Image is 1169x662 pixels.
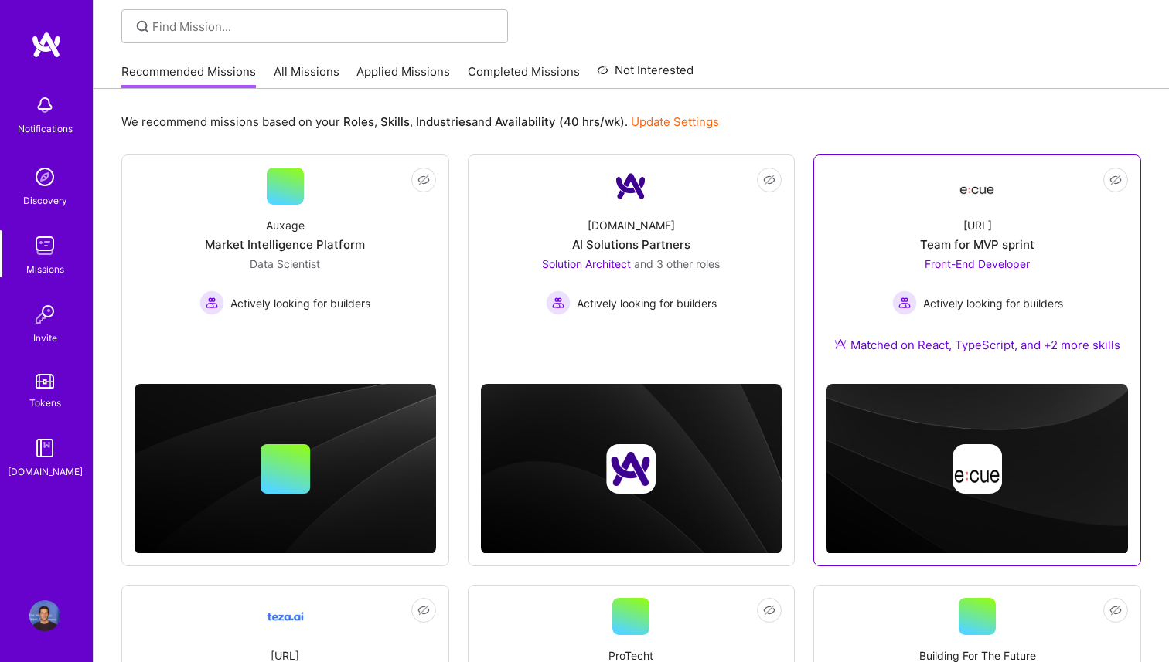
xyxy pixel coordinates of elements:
img: Actively looking for builders [199,290,224,315]
a: Recommended Missions [121,63,256,89]
img: discovery [29,161,60,192]
div: Invite [33,330,57,346]
img: Company Logo [267,598,304,635]
img: bell [29,90,60,121]
img: Actively looking for builders [546,290,571,315]
input: Find Mission... [152,19,496,35]
i: icon EyeClosed [417,604,430,616]
img: Company Logo [959,172,996,200]
div: [URL] [963,217,992,233]
b: Skills [380,114,410,129]
img: teamwork [29,230,60,261]
div: [DOMAIN_NAME] [8,463,83,480]
a: Company Logo[DOMAIN_NAME]AI Solutions PartnersSolution Architect and 3 other rolesActively lookin... [481,168,782,355]
p: We recommend missions based on your , , and . [121,114,719,130]
span: Data Scientist [250,257,320,270]
div: Tokens [29,395,61,411]
img: Invite [29,299,60,330]
a: Not Interested [597,61,694,89]
a: Company Logo[URL]Team for MVP sprintFront-End Developer Actively looking for buildersActively loo... [826,168,1128,372]
img: cover [826,384,1128,554]
div: [DOMAIN_NAME] [588,217,675,233]
img: logo [31,31,62,59]
i: icon EyeClosed [417,174,430,186]
div: AI Solutions Partners [572,236,690,253]
b: Availability (40 hrs/wk) [495,114,625,129]
img: Company Logo [612,168,649,205]
i: icon EyeClosed [763,604,775,616]
b: Industries [416,114,472,129]
img: Ateam Purple Icon [834,338,847,350]
a: Applied Missions [356,63,450,89]
div: Notifications [18,121,73,137]
img: tokens [36,374,54,389]
i: icon SearchGrey [134,18,152,36]
b: Roles [343,114,374,129]
span: Actively looking for builders [230,295,370,311]
img: cover [481,384,782,554]
a: All Missions [274,63,339,89]
div: Missions [26,261,64,277]
img: Company logo [953,444,1002,494]
a: Update Settings [631,114,719,129]
span: Actively looking for builders [923,295,1063,311]
span: Front-End Developer [925,257,1030,270]
span: Solution Architect [542,257,631,270]
img: Company logo [606,444,656,494]
span: and 3 other roles [634,257,720,270]
div: Team for MVP sprint [920,236,1034,253]
a: AuxageMarket Intelligence PlatformData Scientist Actively looking for buildersActively looking fo... [135,168,436,355]
a: User Avatar [26,600,64,631]
img: guide book [29,433,60,463]
span: Actively looking for builders [577,295,717,311]
img: Actively looking for builders [892,290,917,315]
div: Discovery [23,192,67,209]
a: Completed Missions [468,63,580,89]
div: Auxage [266,217,305,233]
img: User Avatar [29,600,60,631]
i: icon EyeClosed [763,174,775,186]
div: Market Intelligence Platform [205,236,365,253]
i: icon EyeClosed [1109,604,1122,616]
div: Matched on React, TypeScript, and +2 more skills [834,337,1120,353]
img: cover [135,384,436,554]
i: icon EyeClosed [1109,174,1122,186]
